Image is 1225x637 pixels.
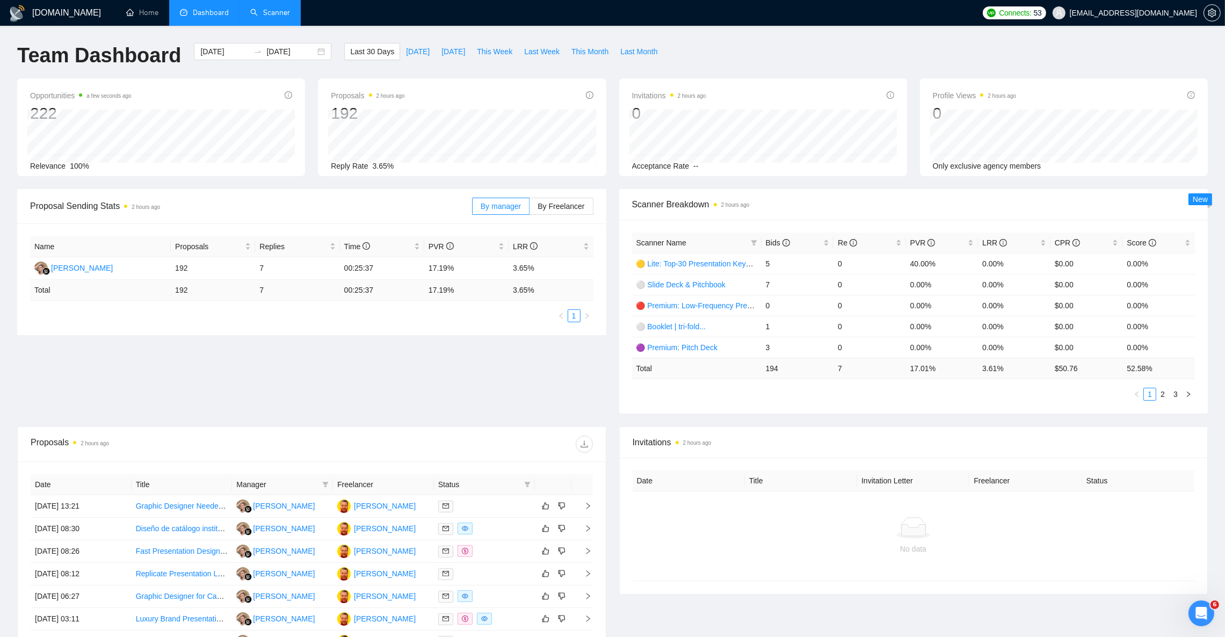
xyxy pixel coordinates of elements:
td: [DATE] 08:30 [31,518,132,540]
input: Start date [200,46,249,57]
span: Acceptance Rate [632,162,690,170]
td: Replicate Presentation Layout into a Professional Canva Template (10 Slides) [132,563,233,585]
span: left [558,313,564,319]
span: This Month [571,46,608,57]
span: eye [481,616,488,622]
img: JN [337,567,351,581]
a: Replicate Presentation Layout into a Professional Canva Template (10 Slides) [136,569,394,578]
span: filter [522,476,533,493]
span: 100% [70,162,89,170]
button: Last Month [614,43,663,60]
img: upwork-logo.png [987,9,996,17]
a: Luxury Brand Presentation Designer (Frillstyle & [PERSON_NAME] Decks) [136,614,386,623]
td: 0.00% [1122,253,1195,274]
button: This Week [471,43,518,60]
img: gigradar-bm.png [244,596,252,603]
span: like [542,547,549,555]
td: 0 [762,295,834,316]
iframe: Intercom live chat [1188,600,1214,626]
span: filter [751,240,757,246]
span: dashboard [180,9,187,16]
img: gigradar-bm.png [244,505,252,513]
span: Score [1127,238,1156,247]
td: 0 [833,253,906,274]
a: setting [1204,9,1221,17]
th: Title [745,470,857,491]
span: eye [462,593,468,599]
span: 53 [1034,7,1042,19]
td: Fast Presentation Designer Needed for North Melbourne FC Deck [132,540,233,563]
span: Manager [236,479,318,490]
img: VZ [236,590,250,603]
a: VZ[PERSON_NAME] [236,591,315,600]
img: VZ [236,522,250,535]
td: 0.00% [906,337,978,358]
a: VZ[PERSON_NAME] [236,614,315,622]
div: [PERSON_NAME] [354,500,416,512]
span: right [576,547,592,555]
span: Profile Views [933,89,1017,102]
span: Reply Rate [331,162,368,170]
a: ⚪ Slide Deck & Pitchbook [636,280,726,289]
span: info-circle [363,242,370,250]
td: 0.00% [978,253,1050,274]
a: 🟣 Premium: Pitch Deck [636,343,718,352]
a: JN[PERSON_NAME] [337,569,416,577]
button: download [576,436,593,453]
a: JN[PERSON_NAME] [337,546,416,555]
a: 1 [1144,388,1156,400]
td: 00:25:37 [340,257,424,280]
button: right [581,309,593,322]
button: like [539,500,552,512]
span: Re [838,238,857,247]
img: gigradar-bm.png [244,551,252,558]
time: 2 hours ago [132,204,160,210]
span: setting [1204,9,1220,17]
th: Replies [255,236,339,257]
button: like [539,522,552,535]
td: $0.00 [1050,253,1123,274]
td: 0 [833,274,906,295]
span: info-circle [586,91,593,99]
td: 00:25:37 [340,280,424,301]
td: Luxury Brand Presentation Designer (Frillstyle & Al Sirr Decks) [132,608,233,631]
td: 0.00% [978,295,1050,316]
span: Relevance [30,162,66,170]
td: 52.58 % [1122,358,1195,379]
span: dislike [558,569,566,578]
div: 222 [30,103,132,124]
button: Last 30 Days [344,43,400,60]
span: dislike [558,524,566,533]
button: right [1182,388,1195,401]
span: Scanner Breakdown [632,198,1195,211]
img: VZ [236,567,250,581]
span: Proposals [331,89,404,102]
span: CPR [1055,238,1080,247]
span: LRR [982,238,1007,247]
input: End date [266,46,315,57]
span: info-circle [782,239,790,247]
td: 40.00% [906,253,978,274]
div: [PERSON_NAME] [253,523,315,534]
a: homeHome [126,8,158,17]
span: info-circle [887,91,894,99]
span: Last Week [524,46,560,57]
a: Graphic Designer Needed for Brochure Design [136,502,292,510]
td: $0.00 [1050,337,1123,358]
time: 2 hours ago [721,202,750,208]
td: 17.01 % [906,358,978,379]
span: Connects: [999,7,1031,19]
th: Proposals [171,236,255,257]
td: 17.19 % [424,280,509,301]
td: Graphic Designer Needed for Brochure Design [132,495,233,518]
a: 🔴 Premium: Low-Frequency Presentations [636,301,782,310]
a: VZ[PERSON_NAME] [236,569,315,577]
button: dislike [555,567,568,580]
span: left [1134,391,1140,397]
div: [PERSON_NAME] [354,590,416,602]
span: mail [443,503,449,509]
div: [PERSON_NAME] [354,523,416,534]
a: JN[PERSON_NAME] [337,524,416,532]
img: logo [9,5,26,22]
td: 0.00% [1122,274,1195,295]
